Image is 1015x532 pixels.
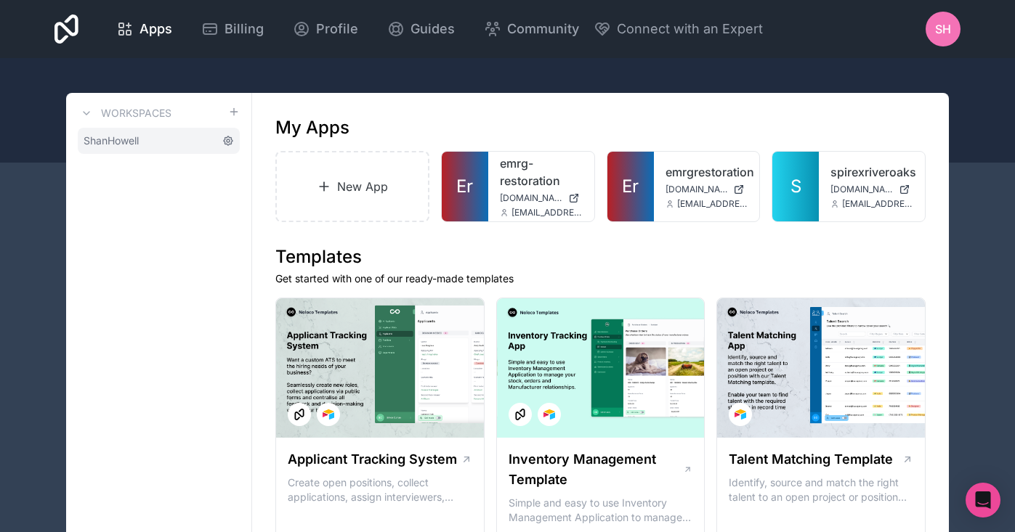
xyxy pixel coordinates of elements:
span: Er [622,175,639,198]
span: [EMAIL_ADDRESS][DOMAIN_NAME] [677,198,748,210]
button: Connect with an Expert [594,19,763,39]
span: [DOMAIN_NAME] [666,184,728,195]
div: Open Intercom Messenger [966,483,1000,517]
span: SH [935,20,951,38]
span: [EMAIL_ADDRESS][DOMAIN_NAME] [511,207,583,218]
h3: Workspaces [101,106,171,120]
p: Create open positions, collect applications, assign interviewers, centralise candidate feedback a... [288,475,472,504]
a: Er [442,152,488,221]
span: Guides [411,19,455,39]
span: Apps [139,19,172,39]
span: Billing [225,19,264,39]
a: [DOMAIN_NAME] [666,184,748,195]
img: Airtable Logo [735,409,746,420]
a: New App [275,151,429,222]
a: emrgrestoration [666,163,748,181]
img: Airtable Logo [323,409,334,420]
a: Apps [105,13,184,45]
a: Profile [281,13,370,45]
a: Guides [376,13,466,45]
span: Community [507,19,579,39]
a: [DOMAIN_NAME] [500,192,583,204]
span: [EMAIL_ADDRESS][DOMAIN_NAME] [842,198,913,210]
a: ShanHowell [78,128,240,154]
span: Er [456,175,473,198]
p: Get started with one of our ready-made templates [275,271,926,286]
h1: Inventory Management Template [509,449,683,490]
span: S [790,175,801,198]
p: Identify, source and match the right talent to an open project or position with our Talent Matchi... [729,475,913,504]
h1: Talent Matching Template [729,449,893,470]
a: [DOMAIN_NAME] [830,184,913,195]
span: Profile [316,19,358,39]
span: Connect with an Expert [617,19,763,39]
a: S [772,152,819,221]
a: Workspaces [78,105,171,122]
h1: Applicant Tracking System [288,449,457,470]
p: Simple and easy to use Inventory Management Application to manage your stock, orders and Manufact... [509,496,693,525]
span: ShanHowell [84,134,139,148]
h1: Templates [275,245,926,269]
a: emrg-restoration [500,155,583,189]
a: Er [607,152,654,221]
a: Community [472,13,591,45]
img: Airtable Logo [543,409,555,420]
h1: My Apps [275,116,349,139]
a: Billing [190,13,275,45]
a: spirexriveroaks [830,163,913,181]
span: [DOMAIN_NAME] [830,184,893,195]
span: [DOMAIN_NAME] [500,192,562,204]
